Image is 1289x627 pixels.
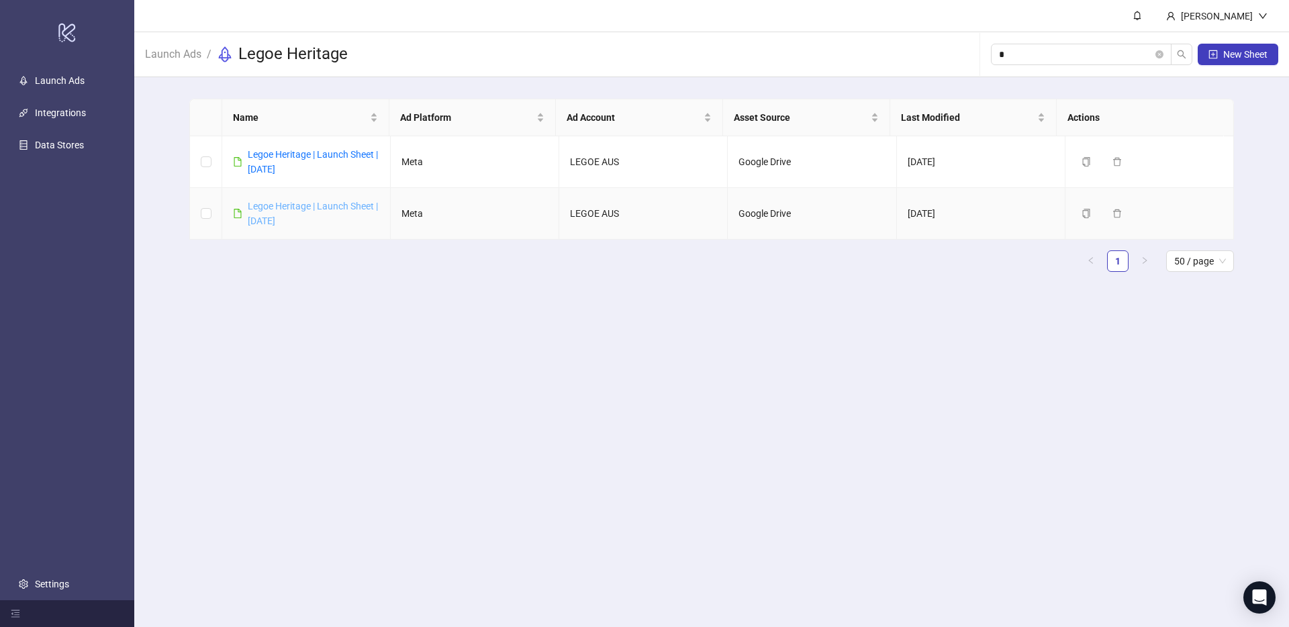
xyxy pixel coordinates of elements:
th: Ad Platform [389,99,557,136]
button: left [1080,250,1102,272]
a: Launch Ads [142,46,204,60]
span: user [1166,11,1176,21]
span: 50 / page [1174,251,1226,271]
span: rocket [217,46,233,62]
span: down [1258,11,1268,21]
a: Launch Ads [35,75,85,86]
a: Settings [35,579,69,589]
div: Open Intercom Messenger [1243,581,1276,614]
h3: Legoe Heritage [238,44,348,65]
td: Meta [391,188,559,240]
span: delete [1112,209,1122,218]
span: Last Modified [901,110,1035,125]
td: [DATE] [897,188,1065,240]
a: 1 [1108,251,1128,271]
span: copy [1082,209,1091,218]
th: Actions [1057,99,1224,136]
span: copy [1082,157,1091,166]
span: search [1177,50,1186,59]
a: Integrations [35,107,86,118]
span: Ad Platform [400,110,534,125]
th: Last Modified [890,99,1057,136]
button: close-circle [1155,50,1163,58]
span: New Sheet [1223,49,1268,60]
a: Legoe Heritage | Launch Sheet | [DATE] [248,201,378,226]
th: Ad Account [556,99,723,136]
td: [DATE] [897,136,1065,188]
span: Name [233,110,367,125]
li: Previous Page [1080,250,1102,272]
td: LEGOE AUS [559,188,728,240]
span: Ad Account [567,110,701,125]
div: [PERSON_NAME] [1176,9,1258,23]
td: Google Drive [728,188,896,240]
span: Asset Source [734,110,868,125]
span: bell [1133,11,1142,20]
span: delete [1112,157,1122,166]
button: New Sheet [1198,44,1278,65]
span: right [1141,256,1149,264]
td: LEGOE AUS [559,136,728,188]
a: Legoe Heritage | Launch Sheet | [DATE] [248,149,378,175]
span: file [233,209,242,218]
li: / [207,44,211,65]
li: Next Page [1134,250,1155,272]
span: menu-fold [11,609,20,618]
span: file [233,157,242,166]
a: Data Stores [35,140,84,150]
button: right [1134,250,1155,272]
div: Page Size [1166,250,1234,272]
span: left [1087,256,1095,264]
td: Google Drive [728,136,896,188]
th: Name [222,99,389,136]
th: Asset Source [723,99,890,136]
span: plus-square [1208,50,1218,59]
li: 1 [1107,250,1129,272]
td: Meta [391,136,559,188]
